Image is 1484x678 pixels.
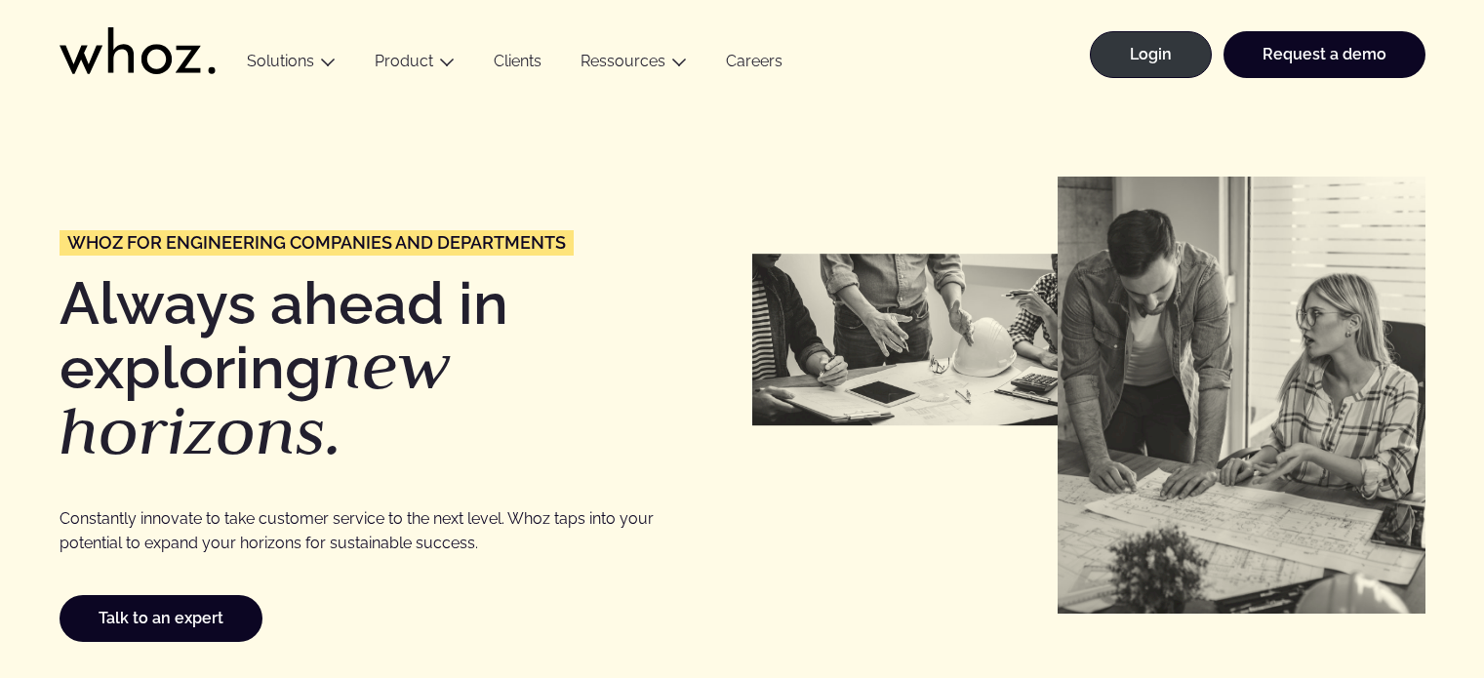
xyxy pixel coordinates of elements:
[474,52,561,78] a: Clients
[227,52,355,78] button: Solutions
[1090,31,1212,78] a: Login
[60,595,262,642] a: Talk to an expert
[355,52,474,78] button: Product
[581,52,665,70] a: Ressources
[706,52,802,78] a: Careers
[60,322,450,474] em: new horizons.
[60,506,665,556] p: Constantly innovate to take customer service to the next level. Whoz taps into your potential to ...
[375,52,433,70] a: Product
[1223,31,1425,78] a: Request a demo
[67,234,566,252] span: Whoz for engineering companies and departments
[60,274,733,464] h1: Always ahead in exploring
[561,52,706,78] button: Ressources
